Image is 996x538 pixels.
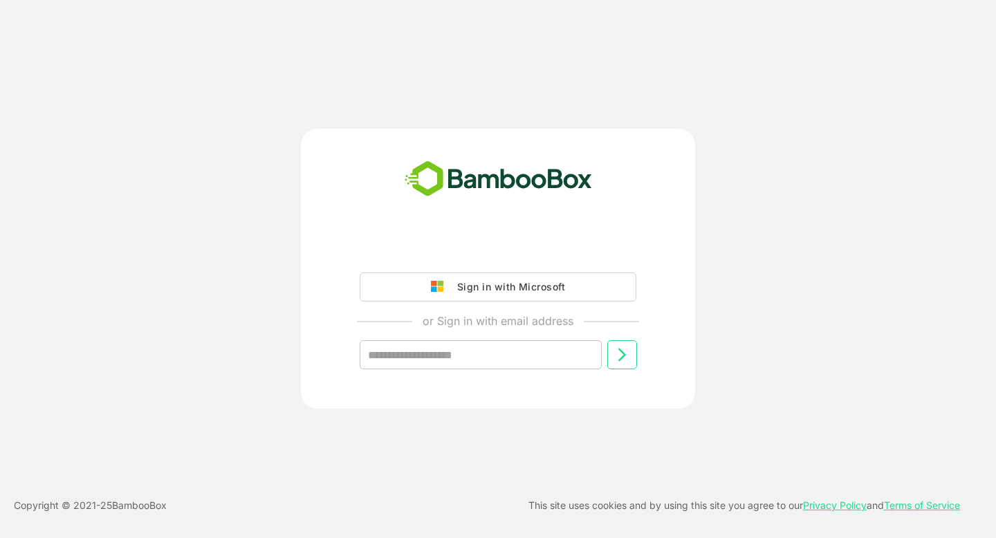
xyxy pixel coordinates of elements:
[884,499,960,511] a: Terms of Service
[423,313,573,329] p: or Sign in with email address
[14,497,167,514] p: Copyright © 2021- 25 BambooBox
[353,234,643,264] iframe: Sign in with Google Button
[431,281,450,293] img: google
[397,156,600,202] img: bamboobox
[803,499,867,511] a: Privacy Policy
[528,497,960,514] p: This site uses cookies and by using this site you agree to our and
[360,272,636,302] button: Sign in with Microsoft
[450,278,565,296] div: Sign in with Microsoft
